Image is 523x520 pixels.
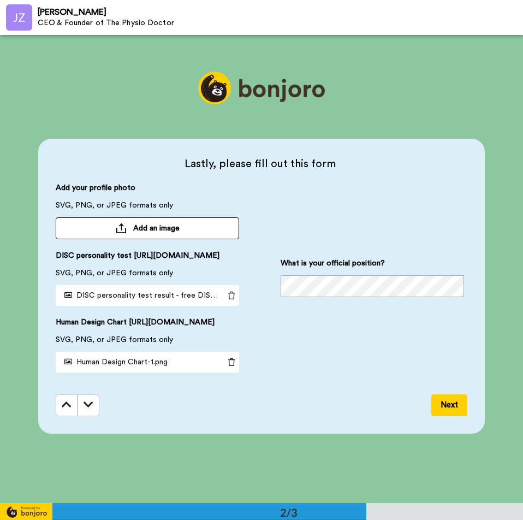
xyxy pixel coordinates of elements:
[38,19,522,28] div: CEO & Founder of The Physio Doctor
[38,7,522,17] div: [PERSON_NAME]
[56,250,219,268] span: DISC personality test [URL][DOMAIN_NAME]
[56,268,173,285] span: SVG, PNG, or JPEG formats only
[133,223,180,234] span: Add an image
[60,292,352,299] span: DISC personality test result - free DISC types test online at 123test.com-1.png
[6,4,32,31] img: Profile Image
[56,156,464,172] span: Lastly, please fill out this form
[60,358,168,366] span: Human Design Chart-1.png
[281,258,385,275] span: What is your official position?
[56,317,215,334] span: Human Design Chart [URL][DOMAIN_NAME]
[263,505,315,520] div: 2/3
[56,217,239,239] button: Add an image
[56,200,173,217] span: SVG, PNG, or JPEG formats only
[56,334,173,352] span: SVG, PNG, or JPEG formats only
[431,394,467,416] button: Next
[56,182,135,200] span: Add your profile photo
